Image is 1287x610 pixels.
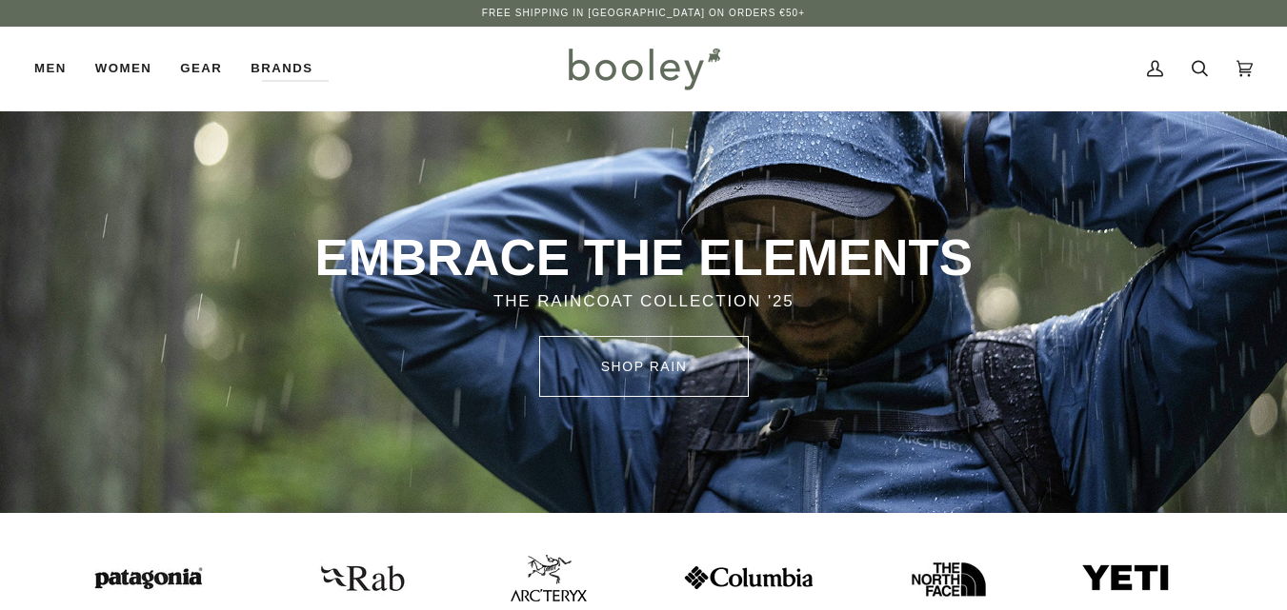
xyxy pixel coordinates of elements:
p: Free Shipping in [GEOGRAPHIC_DATA] on Orders €50+ [482,6,805,21]
img: Booley [560,41,727,96]
span: Gear [180,59,222,78]
a: Men [34,27,81,110]
p: EMBRACE THE ELEMENTS [271,226,1017,289]
span: Brands [251,59,312,78]
span: Men [34,59,67,78]
span: Women [95,59,151,78]
a: Women [81,27,166,110]
p: THE RAINCOAT COLLECTION '25 [271,289,1017,314]
a: Brands [236,27,327,110]
a: Gear [166,27,236,110]
a: SHOP rain [539,336,749,397]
